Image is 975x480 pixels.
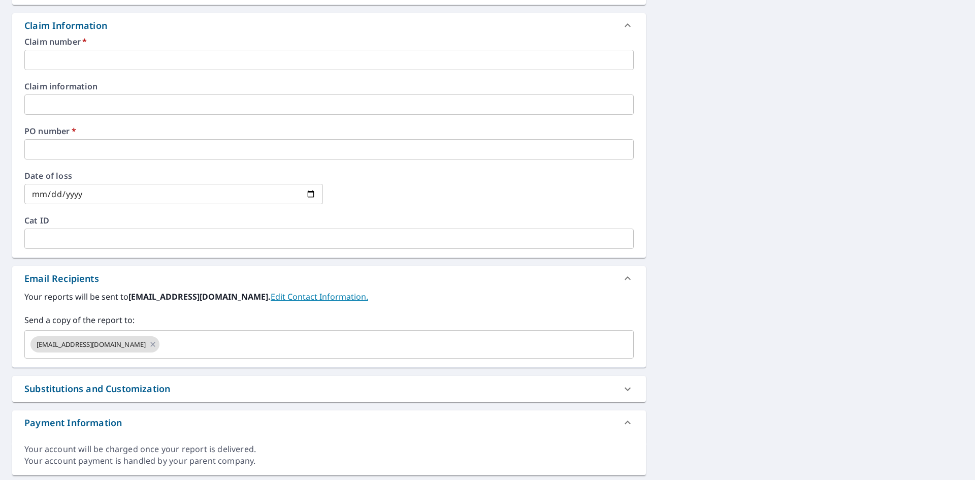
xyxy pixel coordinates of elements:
div: Claim Information [12,13,646,38]
div: [EMAIL_ADDRESS][DOMAIN_NAME] [30,336,159,353]
div: Substitutions and Customization [12,376,646,402]
label: PO number [24,127,634,135]
a: EditContactInfo [271,291,368,302]
div: Email Recipients [24,272,99,285]
label: Cat ID [24,216,634,225]
label: Claim information [24,82,634,90]
div: Claim Information [24,19,107,33]
div: Payment Information [24,416,122,430]
label: Date of loss [24,172,323,180]
b: [EMAIL_ADDRESS][DOMAIN_NAME]. [128,291,271,302]
div: Your account will be charged once your report is delivered. [24,443,634,455]
div: Substitutions and Customization [24,382,170,396]
div: Payment Information [12,410,646,435]
label: Claim number [24,38,634,46]
div: Email Recipients [12,266,646,291]
label: Your reports will be sent to [24,291,634,303]
div: Your account payment is handled by your parent company. [24,455,634,467]
span: [EMAIL_ADDRESS][DOMAIN_NAME] [30,340,152,349]
label: Send a copy of the report to: [24,314,634,326]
